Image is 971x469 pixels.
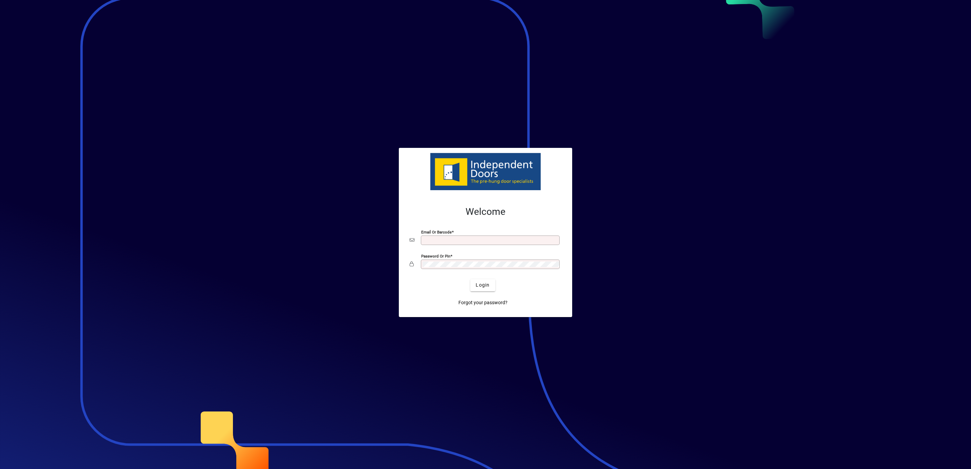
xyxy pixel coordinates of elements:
[476,282,490,289] span: Login
[421,253,450,258] mat-label: Password or Pin
[470,279,495,291] button: Login
[421,229,452,234] mat-label: Email or Barcode
[456,297,510,309] a: Forgot your password?
[410,206,561,218] h2: Welcome
[458,299,508,306] span: Forgot your password?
